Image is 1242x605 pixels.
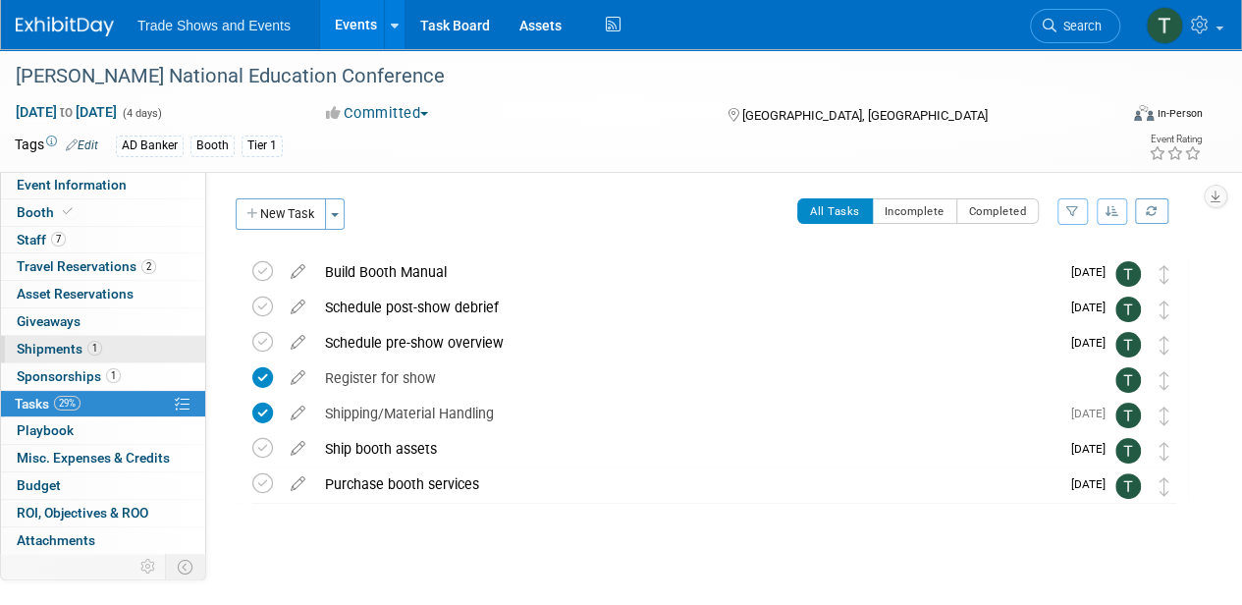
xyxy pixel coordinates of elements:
[1115,261,1141,287] img: Tiff Wagner
[1,500,205,526] a: ROI, Objectives & ROO
[15,396,81,412] span: Tasks
[190,136,235,156] div: Booth
[17,505,148,521] span: ROI, Objectives & ROO
[1029,102,1203,132] div: Event Format
[66,138,98,152] a: Edit
[17,532,95,548] span: Attachments
[1056,19,1102,33] span: Search
[54,396,81,411] span: 29%
[1,472,205,499] a: Budget
[315,255,1059,289] div: Build Booth Manual
[1115,438,1141,464] img: Tiff Wagner
[17,204,77,220] span: Booth
[315,467,1059,501] div: Purchase booth services
[281,299,315,316] a: edit
[17,286,134,302] span: Asset Reservations
[1,253,205,280] a: Travel Reservations2
[57,104,76,120] span: to
[1115,332,1141,357] img: Tiff Wagner
[1160,407,1169,425] i: Move task
[17,232,66,247] span: Staff
[1115,297,1141,322] img: Tiff Wagner
[17,450,170,466] span: Misc. Expenses & Credits
[132,554,166,579] td: Personalize Event Tab Strip
[17,341,102,357] span: Shipments
[17,258,156,274] span: Travel Reservations
[1,172,205,198] a: Event Information
[141,259,156,274] span: 2
[956,198,1040,224] button: Completed
[15,135,98,157] td: Tags
[315,432,1059,466] div: Ship booth assets
[166,554,206,579] td: Toggle Event Tabs
[137,18,291,33] span: Trade Shows and Events
[281,334,315,352] a: edit
[1071,336,1115,350] span: [DATE]
[1,417,205,444] a: Playbook
[797,198,873,224] button: All Tasks
[51,232,66,247] span: 7
[1071,407,1115,420] span: [DATE]
[281,263,315,281] a: edit
[1160,477,1169,496] i: Move task
[17,422,74,438] span: Playbook
[319,103,436,124] button: Committed
[1157,106,1203,121] div: In-Person
[15,103,118,121] span: [DATE] [DATE]
[1160,301,1169,319] i: Move task
[17,177,127,192] span: Event Information
[1,199,205,226] a: Booth
[741,108,987,123] span: [GEOGRAPHIC_DATA], [GEOGRAPHIC_DATA]
[281,405,315,422] a: edit
[17,313,81,329] span: Giveaways
[1134,105,1154,121] img: Format-Inperson.png
[1160,371,1169,390] i: Move task
[63,206,73,217] i: Booth reservation complete
[236,198,326,230] button: New Task
[315,326,1059,359] div: Schedule pre-show overview
[315,291,1059,324] div: Schedule post-show debrief
[872,198,957,224] button: Incomplete
[281,440,315,458] a: edit
[1160,336,1169,355] i: Move task
[1,363,205,390] a: Sponsorships1
[1,281,205,307] a: Asset Reservations
[1071,477,1115,491] span: [DATE]
[1115,367,1141,393] img: Tiff Wagner
[315,397,1059,430] div: Shipping/Material Handling
[16,17,114,36] img: ExhibitDay
[17,368,121,384] span: Sponsorships
[315,361,1076,395] div: Register for show
[1146,7,1183,44] img: Tiff Wagner
[106,368,121,383] span: 1
[242,136,283,156] div: Tier 1
[281,369,315,387] a: edit
[1,227,205,253] a: Staff7
[1115,403,1141,428] img: Tiff Wagner
[1,336,205,362] a: Shipments1
[1135,198,1168,224] a: Refresh
[87,341,102,356] span: 1
[1160,442,1169,461] i: Move task
[1115,473,1141,499] img: Tiff Wagner
[1,308,205,335] a: Giveaways
[1,445,205,471] a: Misc. Expenses & Credits
[281,475,315,493] a: edit
[1071,301,1115,314] span: [DATE]
[9,59,1102,94] div: [PERSON_NAME] National Education Conference
[1030,9,1120,43] a: Search
[1160,265,1169,284] i: Move task
[1149,135,1202,144] div: Event Rating
[17,477,61,493] span: Budget
[1071,442,1115,456] span: [DATE]
[1071,265,1115,279] span: [DATE]
[116,136,184,156] div: AD Banker
[121,107,162,120] span: (4 days)
[1,527,205,554] a: Attachments
[1,391,205,417] a: Tasks29%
